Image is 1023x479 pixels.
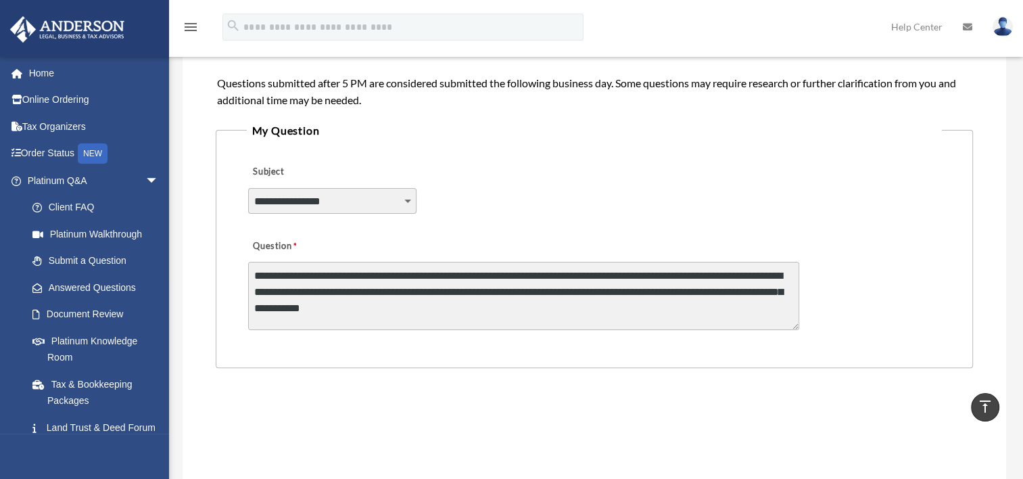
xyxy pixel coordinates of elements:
[248,163,377,182] label: Subject
[248,237,353,256] label: Question
[9,113,179,140] a: Tax Organizers
[19,327,179,371] a: Platinum Knowledge Room
[6,16,128,43] img: Anderson Advisors Platinum Portal
[19,194,179,221] a: Client FAQ
[226,18,241,33] i: search
[19,221,179,248] a: Platinum Walkthrough
[9,167,179,194] a: Platinum Q&Aarrow_drop_down
[19,414,179,441] a: Land Trust & Deed Forum
[19,371,179,414] a: Tax & Bookkeeping Packages
[183,24,199,35] a: menu
[9,140,179,168] a: Order StatusNEW
[19,248,172,275] a: Submit a Question
[9,60,179,87] a: Home
[247,121,943,140] legend: My Question
[19,301,179,328] a: Document Review
[145,167,172,195] span: arrow_drop_down
[78,143,108,164] div: NEW
[9,87,179,114] a: Online Ordering
[971,393,999,421] a: vertical_align_top
[977,398,993,415] i: vertical_align_top
[220,410,425,463] iframe: reCAPTCHA
[183,19,199,35] i: menu
[19,274,179,301] a: Answered Questions
[993,17,1013,37] img: User Pic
